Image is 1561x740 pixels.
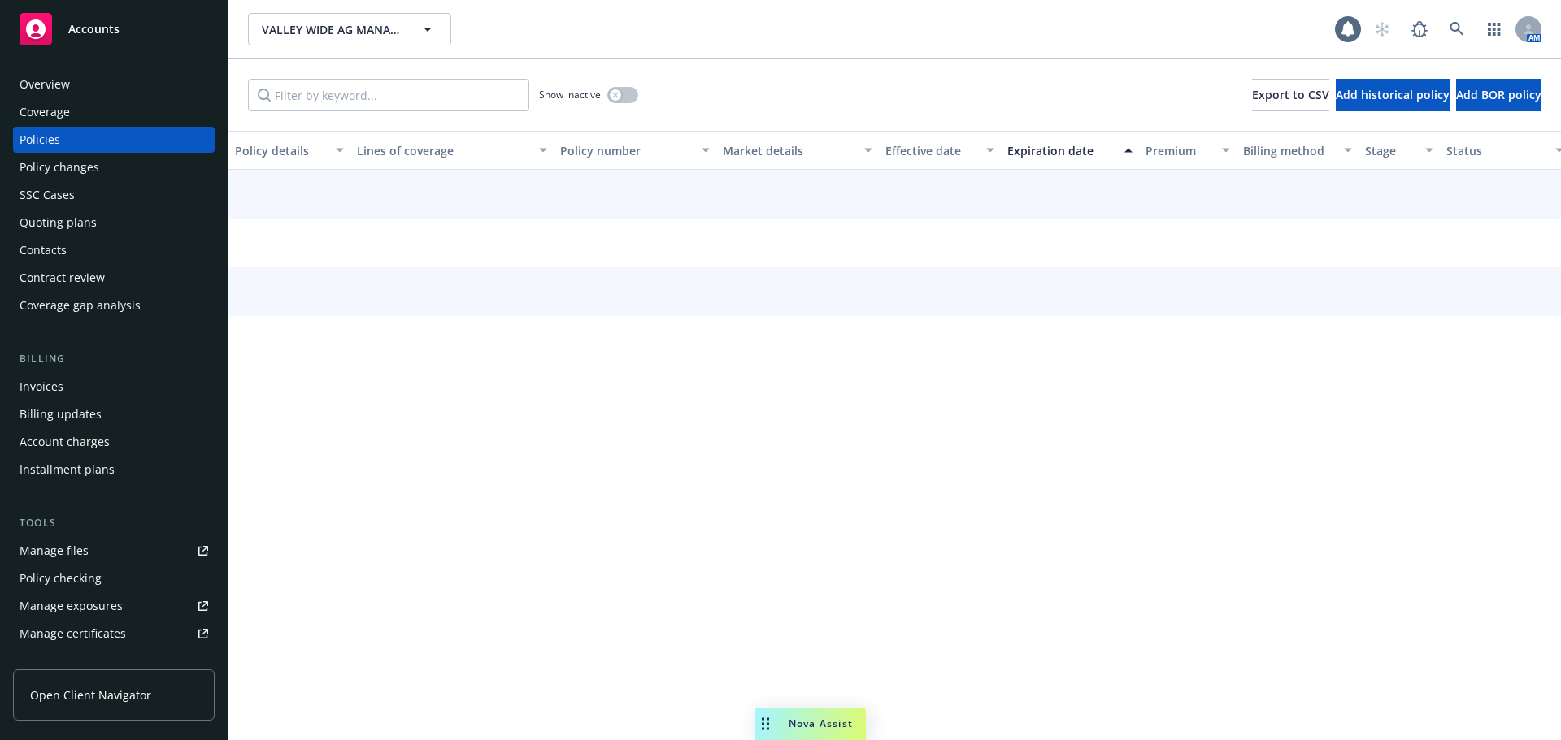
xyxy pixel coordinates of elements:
[20,265,105,291] div: Contract review
[560,142,692,159] div: Policy number
[13,538,215,564] a: Manage files
[13,401,215,427] a: Billing updates
[20,154,99,180] div: Policy changes
[554,131,716,170] button: Policy number
[1446,142,1546,159] div: Status
[539,88,601,102] span: Show inactive
[1366,13,1398,45] a: Start snowing
[13,429,215,455] a: Account charges
[13,621,215,647] a: Manage certificates
[755,708,866,740] button: Nova Assist
[30,686,151,703] span: Open Client Navigator
[789,716,853,730] span: Nova Assist
[1243,142,1334,159] div: Billing method
[1478,13,1511,45] a: Switch app
[1456,79,1541,111] button: Add BOR policy
[723,142,854,159] div: Market details
[1365,142,1415,159] div: Stage
[20,292,141,318] div: Coverage gap analysis
[13,237,215,263] a: Contacts
[1403,13,1436,45] a: Report a Bug
[20,457,115,483] div: Installment plans
[20,593,123,619] div: Manage exposures
[13,351,215,367] div: Billing
[755,708,776,740] div: Drag to move
[20,237,67,263] div: Contacts
[716,131,879,170] button: Market details
[1237,131,1359,170] button: Billing method
[262,21,402,38] span: VALLEY WIDE AG MANAGEMENT, INC.
[20,401,102,427] div: Billing updates
[1336,87,1450,102] span: Add historical policy
[13,99,215,125] a: Coverage
[13,648,215,674] a: Manage claims
[1456,87,1541,102] span: Add BOR policy
[13,515,215,531] div: Tools
[20,182,75,208] div: SSC Cases
[1139,131,1237,170] button: Premium
[20,565,102,591] div: Policy checking
[1252,79,1329,111] button: Export to CSV
[235,142,326,159] div: Policy details
[20,648,102,674] div: Manage claims
[1441,13,1473,45] a: Search
[1007,142,1115,159] div: Expiration date
[20,99,70,125] div: Coverage
[248,13,451,45] button: VALLEY WIDE AG MANAGEMENT, INC.
[228,131,350,170] button: Policy details
[20,374,63,400] div: Invoices
[13,182,215,208] a: SSC Cases
[13,593,215,619] a: Manage exposures
[248,79,529,111] input: Filter by keyword...
[13,565,215,591] a: Policy checking
[13,6,215,52] a: Accounts
[1001,131,1139,170] button: Expiration date
[350,131,554,170] button: Lines of coverage
[13,71,215,97] a: Overview
[20,210,97,236] div: Quoting plans
[13,457,215,483] a: Installment plans
[20,127,60,153] div: Policies
[20,429,110,455] div: Account charges
[13,154,215,180] a: Policy changes
[13,127,215,153] a: Policies
[13,265,215,291] a: Contract review
[1252,87,1329,102] span: Export to CSV
[68,23,120,36] span: Accounts
[879,131,1001,170] button: Effective date
[13,292,215,318] a: Coverage gap analysis
[357,142,529,159] div: Lines of coverage
[13,374,215,400] a: Invoices
[13,210,215,236] a: Quoting plans
[20,538,89,564] div: Manage files
[885,142,976,159] div: Effective date
[1146,142,1212,159] div: Premium
[20,621,126,647] div: Manage certificates
[20,71,70,97] div: Overview
[1359,131,1440,170] button: Stage
[1336,79,1450,111] button: Add historical policy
